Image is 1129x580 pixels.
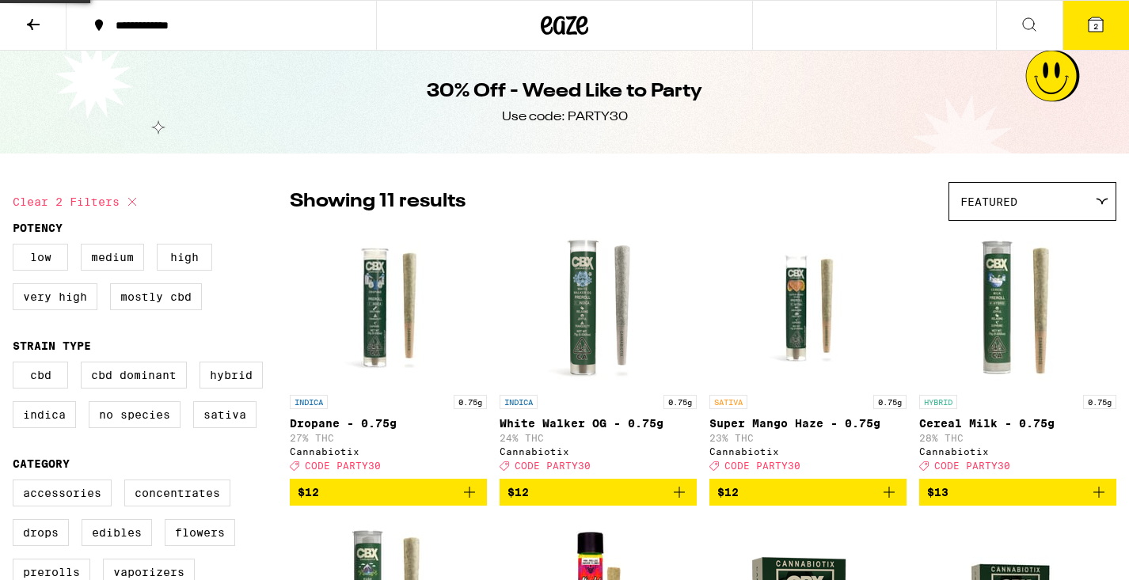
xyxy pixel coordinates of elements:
button: Clear 2 filters [13,182,142,222]
img: Cannabiotix - Dropane - 0.75g [310,229,468,387]
label: Indica [13,401,76,428]
label: No Species [89,401,181,428]
p: SATIVA [709,395,747,409]
p: 24% THC [500,433,697,443]
p: HYBRID [919,395,957,409]
legend: Potency [13,222,63,234]
span: CODE PARTY30 [724,461,800,471]
img: Cannabiotix - Super Mango Haze - 0.75g [729,229,888,387]
p: 0.75g [663,395,697,409]
button: Add to bag [290,479,487,506]
p: Cereal Milk - 0.75g [919,417,1116,430]
p: INDICA [500,395,538,409]
label: Sativa [193,401,257,428]
p: Showing 11 results [290,188,466,215]
span: CODE PARTY30 [934,461,1010,471]
label: High [157,244,212,271]
button: 2 [1062,1,1129,50]
a: Open page for Dropane - 0.75g from Cannabiotix [290,229,487,479]
span: $12 [717,486,739,498]
span: $13 [927,486,948,498]
span: $12 [298,486,319,498]
label: Drops [13,519,69,546]
label: Accessories [13,480,112,506]
p: 0.75g [1083,395,1116,409]
button: Add to bag [709,479,907,506]
span: CODE PARTY30 [515,461,591,471]
button: Add to bag [919,479,1116,506]
legend: Category [13,457,70,470]
label: Medium [81,244,144,271]
label: Very High [13,283,97,310]
div: Cannabiotix [290,446,487,457]
a: Open page for Super Mango Haze - 0.75g from Cannabiotix [709,229,907,479]
label: CBD Dominant [81,362,187,389]
label: Edibles [82,519,152,546]
span: 2 [1093,21,1098,31]
p: White Walker OG - 0.75g [500,417,697,430]
label: Hybrid [200,362,263,389]
legend: Strain Type [13,339,91,352]
label: Low [13,244,68,271]
p: Super Mango Haze - 0.75g [709,417,907,430]
p: 27% THC [290,433,487,443]
p: 0.75g [873,395,907,409]
button: Add to bag [500,479,697,506]
p: INDICA [290,395,328,409]
span: CODE PARTY30 [305,461,381,471]
p: 23% THC [709,433,907,443]
label: Mostly CBD [110,283,202,310]
label: CBD [13,362,68,389]
span: $12 [507,486,529,498]
div: Cannabiotix [500,446,697,457]
a: Open page for Cereal Milk - 0.75g from Cannabiotix [919,229,1116,479]
a: Open page for White Walker OG - 0.75g from Cannabiotix [500,229,697,479]
div: Cannabiotix [709,446,907,457]
p: 0.75g [454,395,487,409]
h1: 30% Off - Weed Like to Party [427,78,702,105]
div: Cannabiotix [919,446,1116,457]
p: Dropane - 0.75g [290,417,487,430]
span: Featured [960,195,1017,208]
p: 28% THC [919,433,1116,443]
label: Concentrates [124,480,230,506]
img: Cannabiotix - Cereal Milk - 0.75g [939,229,1097,387]
label: Flowers [165,519,235,546]
div: Use code: PARTY30 [502,108,628,126]
img: Cannabiotix - White Walker OG - 0.75g [519,229,678,387]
